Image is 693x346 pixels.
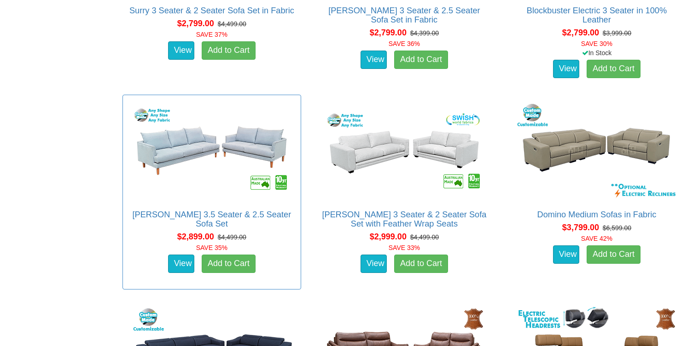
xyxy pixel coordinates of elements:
[603,29,631,37] del: $3,999.00
[562,223,599,232] span: $3,799.00
[587,60,641,78] a: Add to Cart
[553,60,580,78] a: View
[196,244,227,251] font: SAVE 35%
[389,40,420,47] font: SAVE 36%
[562,28,599,37] span: $2,799.00
[410,29,439,37] del: $4,399.00
[581,235,612,242] font: SAVE 42%
[361,255,387,273] a: View
[527,6,667,24] a: Blockbuster Electric 3 Seater in 100% Leather
[394,51,448,69] a: Add to Cart
[168,41,195,60] a: View
[410,233,439,241] del: $4,499.00
[603,224,631,232] del: $6,599.00
[537,210,657,219] a: Domino Medium Sofas in Fabric
[129,100,295,201] img: Marley 3.5 Seater & 2.5 Seater Sofa Set
[587,245,641,264] a: Add to Cart
[506,48,688,57] div: In Stock
[394,255,448,273] a: Add to Cart
[389,244,420,251] font: SAVE 33%
[322,210,486,228] a: [PERSON_NAME] 3 Seater & 2 Seater Sofa Set with Feather Wrap Seats
[370,232,407,241] span: $2,999.00
[202,255,256,273] a: Add to Cart
[370,28,407,37] span: $2,799.00
[581,40,612,47] font: SAVE 30%
[321,100,487,201] img: Erika 3 Seater & 2 Seater Sofa Set with Feather Wrap Seats
[196,31,227,38] font: SAVE 37%
[553,245,580,264] a: View
[177,19,214,28] span: $2,799.00
[328,6,480,24] a: [PERSON_NAME] 3 Seater & 2.5 Seater Sofa Set in Fabric
[177,232,214,241] span: $2,899.00
[132,210,291,228] a: [PERSON_NAME] 3.5 Seater & 2.5 Seater Sofa Set
[514,100,680,201] img: Domino Medium Sofas in Fabric
[202,41,256,60] a: Add to Cart
[168,255,195,273] a: View
[361,51,387,69] a: View
[218,233,246,241] del: $4,499.00
[129,6,294,15] a: Surry 3 Seater & 2 Seater Sofa Set in Fabric
[218,20,246,28] del: $4,499.00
